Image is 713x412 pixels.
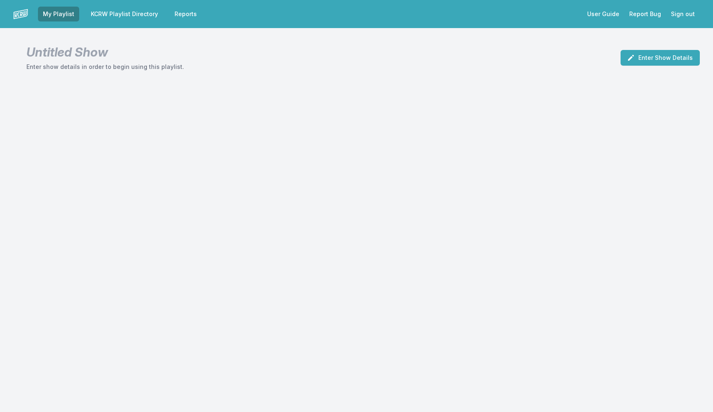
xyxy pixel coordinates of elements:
p: Enter show details in order to begin using this playlist. [26,63,184,71]
a: User Guide [582,7,624,21]
button: Sign out [666,7,700,21]
h1: Untitled Show [26,45,184,59]
button: Enter Show Details [621,50,700,66]
a: Reports [170,7,202,21]
a: KCRW Playlist Directory [86,7,163,21]
img: logo-white-87cec1fa9cbef997252546196dc51331.png [13,7,28,21]
a: My Playlist [38,7,79,21]
a: Report Bug [624,7,666,21]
